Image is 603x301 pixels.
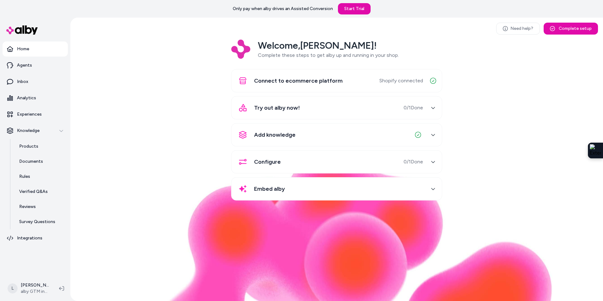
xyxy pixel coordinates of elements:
[19,173,30,180] p: Rules
[13,184,68,199] a: Verified Q&As
[3,58,68,73] a: Agents
[3,231,68,246] a: Integrations
[544,23,598,35] button: Complete setup
[13,139,68,154] a: Products
[19,189,48,195] p: Verified Q&As
[231,40,250,59] img: Logo
[235,181,438,196] button: Embed alby
[17,46,29,52] p: Home
[235,100,438,115] button: Try out alby now!0/1Done
[13,199,68,214] a: Reviews
[17,62,32,68] p: Agents
[121,151,553,301] img: alby Bubble
[258,52,399,58] span: Complete these steps to get alby up and running in your shop.
[235,73,438,88] button: Connect to ecommerce platformShopify connected
[13,214,68,229] a: Survey Questions
[17,79,28,85] p: Inbox
[3,107,68,122] a: Experiences
[4,278,54,298] button: L[PERSON_NAME]alby GTM internal
[235,154,438,169] button: Configure0/1Done
[19,204,36,210] p: Reviews
[254,157,281,166] span: Configure
[254,130,296,139] span: Add knowledge
[13,169,68,184] a: Rules
[254,103,300,112] span: Try out alby now!
[17,128,40,134] p: Knowledge
[254,76,343,85] span: Connect to ecommerce platform
[17,95,36,101] p: Analytics
[404,104,423,112] span: 0 / 1 Done
[8,283,18,293] span: L
[379,77,423,85] span: Shopify connected
[235,127,438,142] button: Add knowledge
[13,154,68,169] a: Documents
[3,41,68,57] a: Home
[17,111,42,118] p: Experiences
[338,3,371,14] a: Start Trial
[590,144,601,157] img: Extension Icon
[3,74,68,89] a: Inbox
[21,288,49,295] span: alby GTM internal
[19,219,55,225] p: Survey Questions
[254,184,285,193] span: Embed alby
[404,158,423,166] span: 0 / 1 Done
[19,143,38,150] p: Products
[21,282,49,288] p: [PERSON_NAME]
[19,158,43,165] p: Documents
[3,123,68,138] button: Knowledge
[496,23,540,35] a: Need help?
[258,40,399,52] h2: Welcome, [PERSON_NAME] !
[17,235,42,241] p: Integrations
[233,6,333,12] p: Only pay when alby drives an Assisted Conversion
[3,90,68,106] a: Analytics
[6,25,38,35] img: alby Logo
